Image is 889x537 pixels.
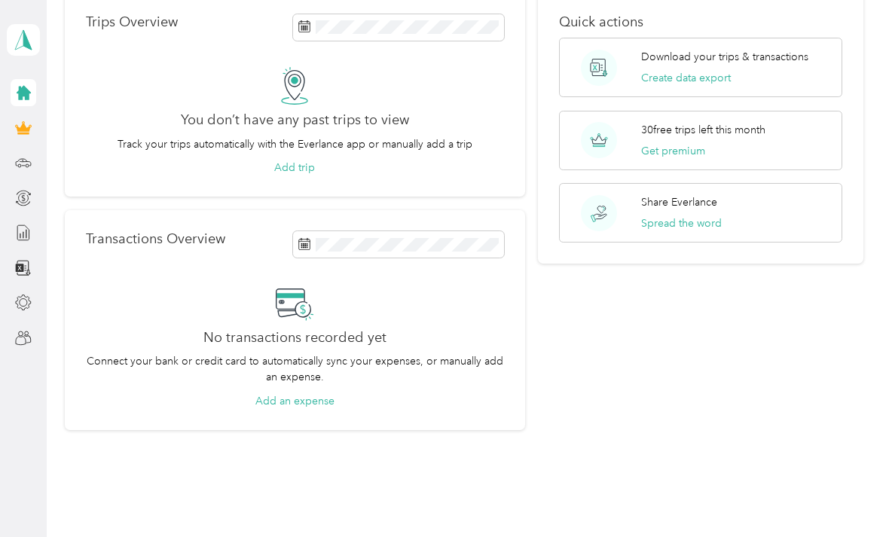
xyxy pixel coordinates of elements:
button: Get premium [641,143,705,159]
button: Create data export [641,70,731,86]
p: Download your trips & transactions [641,49,808,65]
p: Share Everlance [641,194,717,210]
h2: You don’t have any past trips to view [181,112,409,128]
button: Add trip [274,160,315,175]
p: Quick actions [559,14,842,30]
button: Spread the word [641,215,722,231]
iframe: Everlance-gr Chat Button Frame [805,453,889,537]
p: Transactions Overview [86,231,225,247]
p: Connect your bank or credit card to automatically sync your expenses, or manually add an expense. [86,353,504,385]
p: Track your trips automatically with the Everlance app or manually add a trip [118,136,472,152]
p: 30 free trips left this month [641,122,765,138]
p: Trips Overview [86,14,178,30]
h2: No transactions recorded yet [203,330,386,346]
button: Add an expense [255,393,335,409]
